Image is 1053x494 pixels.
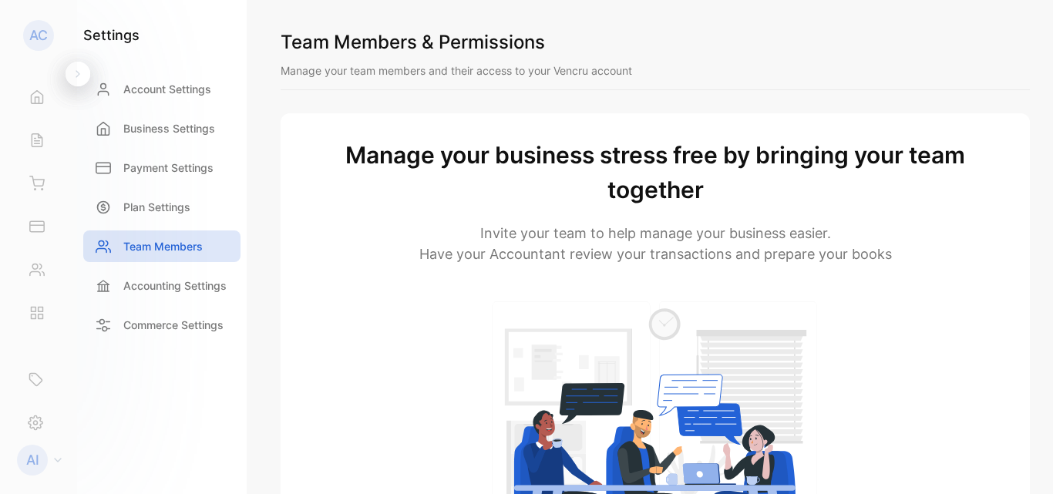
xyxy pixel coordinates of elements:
[83,191,241,223] a: Plan Settings
[83,152,241,183] a: Payment Settings
[123,277,227,294] p: Accounting Settings
[83,230,241,262] a: Team Members
[83,270,241,301] a: Accounting Settings
[123,160,214,176] p: Payment Settings
[83,73,241,105] a: Account Settings
[83,309,241,341] a: Commerce Settings
[123,199,190,215] p: Plan Settings
[281,29,1030,56] h1: Team Members & Permissions
[281,62,1030,79] p: Manage your team members and their access to your Vencru account
[83,113,241,144] a: Business Settings
[123,317,224,333] p: Commerce Settings
[123,81,211,97] p: Account Settings
[311,138,999,207] h1: Manage your business stress free by bringing your team together
[311,223,999,264] p: Invite your team to help manage your business easier. Have your Accountant review your transactio...
[26,450,39,470] p: AI
[83,25,140,45] h1: settings
[29,25,48,45] p: AC
[123,120,215,136] p: Business Settings
[123,238,203,254] p: Team Members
